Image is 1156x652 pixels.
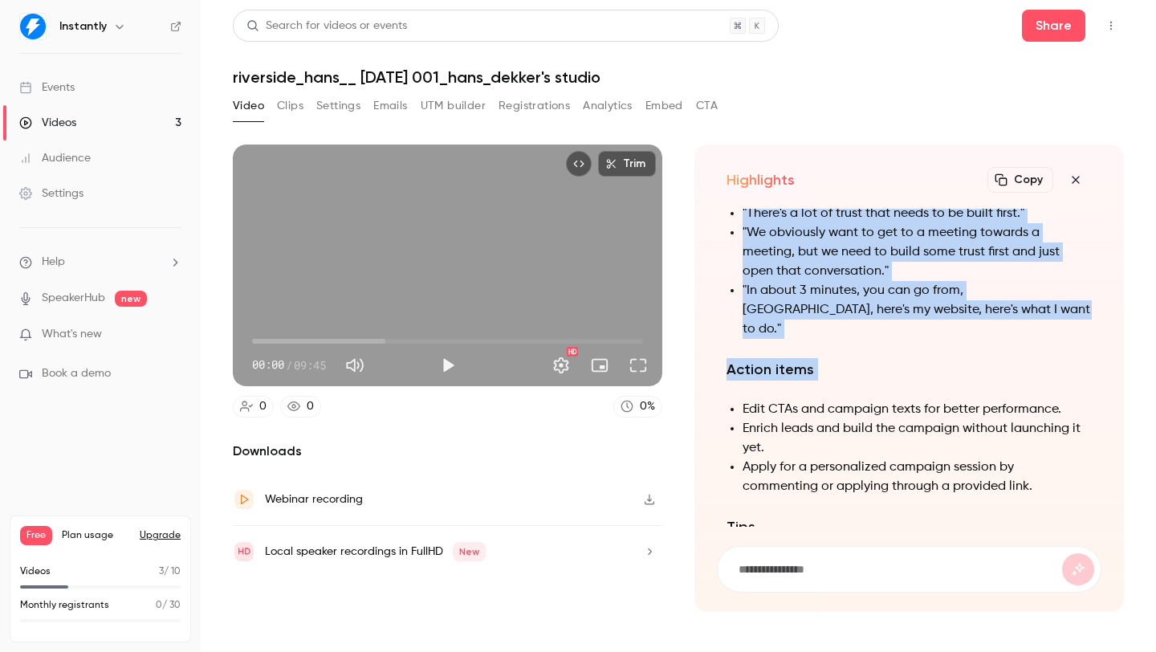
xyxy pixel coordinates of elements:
[233,67,1124,87] h1: riverside_hans__ [DATE] 001_hans_dekker's studio
[432,349,464,381] button: Play
[59,18,107,35] h6: Instantly
[19,79,75,96] div: Events
[233,442,662,461] h2: Downloads
[42,254,65,271] span: Help
[373,93,407,119] button: Emails
[20,598,109,613] p: Monthly registrants
[156,601,162,610] span: 0
[140,529,181,542] button: Upgrade
[640,398,655,415] div: 0 %
[1022,10,1085,42] button: Share
[421,93,486,119] button: UTM builder
[42,365,111,382] span: Book a demo
[265,490,363,509] div: Webinar recording
[294,357,326,373] span: 09:45
[19,185,83,202] div: Settings
[987,167,1053,193] button: Copy
[453,542,486,561] span: New
[645,93,683,119] button: Embed
[743,419,1092,458] li: Enrich leads and build the campaign without launching it yet.
[233,396,274,418] a: 0
[20,526,52,545] span: Free
[252,357,284,373] span: 00:00
[743,204,1092,223] li: "There's a lot of trust that needs to be built first."
[339,349,371,381] button: Mute
[743,400,1092,419] li: Edit CTAs and campaign texts for better performance.
[156,598,181,613] p: / 30
[62,529,130,542] span: Plan usage
[727,170,795,189] h2: Highlights
[584,349,616,381] button: Turn on miniplayer
[598,151,656,177] button: Trim
[159,567,164,577] span: 3
[277,93,303,119] button: Clips
[743,281,1092,339] li: "In about 3 minutes, you can go from, [GEOGRAPHIC_DATA], here's my website, here's what I want to...
[567,347,578,357] div: HD
[42,290,105,307] a: SpeakerHub
[19,150,91,166] div: Audience
[1098,13,1124,39] button: Top Bar Actions
[622,349,654,381] button: Full screen
[265,542,486,561] div: Local speaker recordings in FullHD
[307,398,314,415] div: 0
[20,564,51,579] p: Videos
[727,358,1092,381] h2: Action items
[696,93,718,119] button: CTA
[743,458,1092,496] li: Apply for a personalized campaign session by commenting or applying through a provided link.
[162,328,181,342] iframe: Noticeable Trigger
[499,93,570,119] button: Registrations
[259,398,267,415] div: 0
[286,357,292,373] span: /
[233,93,264,119] button: Video
[566,151,592,177] button: Embed video
[280,396,321,418] a: 0
[727,515,1092,538] h2: Tips
[743,223,1092,281] li: "We obviously want to get to a meeting towards a meeting, but we need to build some trust first a...
[19,254,181,271] li: help-dropdown-opener
[19,115,76,131] div: Videos
[115,291,147,307] span: new
[246,18,407,35] div: Search for videos or events
[252,357,326,373] div: 00:00
[613,396,662,418] a: 0%
[42,326,102,343] span: What's new
[545,349,577,381] button: Settings
[316,93,360,119] button: Settings
[583,93,633,119] button: Analytics
[20,14,46,39] img: Instantly
[159,564,181,579] p: / 10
